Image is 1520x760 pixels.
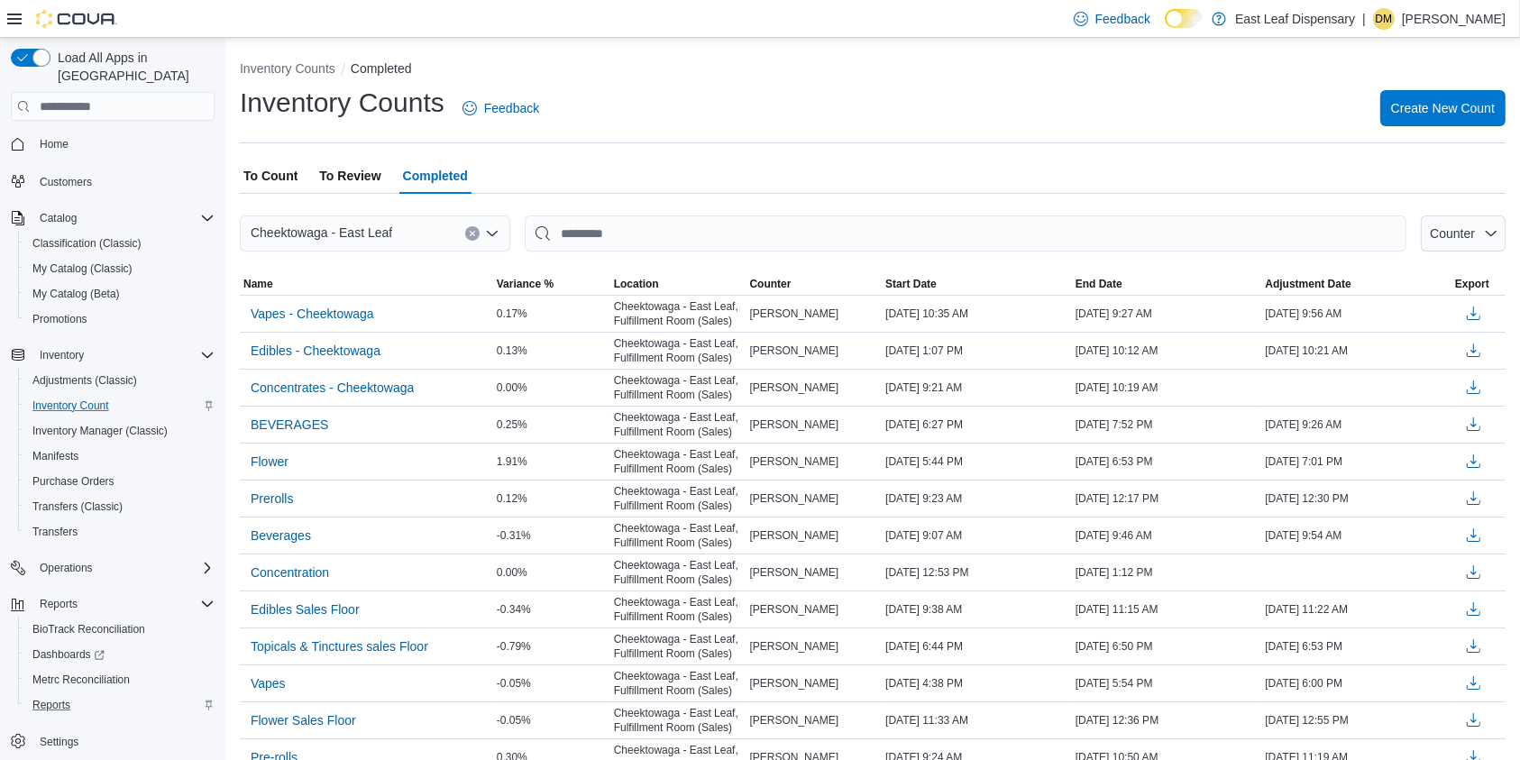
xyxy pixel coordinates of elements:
[32,133,76,155] a: Home
[4,728,222,755] button: Settings
[882,673,1072,694] div: [DATE] 4:38 PM
[1072,562,1262,583] div: [DATE] 1:12 PM
[25,233,149,254] a: Classification (Classic)
[750,307,839,321] span: [PERSON_NAME]
[882,525,1072,546] div: [DATE] 9:07 AM
[1261,488,1451,509] div: [DATE] 12:30 PM
[40,175,92,189] span: Customers
[32,499,123,514] span: Transfers (Classic)
[493,273,610,295] button: Variance %
[32,312,87,326] span: Promotions
[1072,414,1262,435] div: [DATE] 7:52 PM
[25,644,215,665] span: Dashboards
[493,451,610,472] div: 1.91%
[32,236,142,251] span: Classification (Classic)
[493,340,610,362] div: 0.13%
[25,283,127,305] a: My Catalog (Beta)
[32,449,78,463] span: Manifests
[750,528,839,543] span: [PERSON_NAME]
[50,49,215,85] span: Load All Apps in [GEOGRAPHIC_DATA]
[240,61,335,76] button: Inventory Counts
[455,90,546,126] a: Feedback
[1373,8,1395,30] div: Danielle Miller
[885,277,937,291] span: Start Date
[610,407,746,443] div: Cheektowaga - East Leaf, Fulfillment Room (Sales)
[25,445,215,467] span: Manifests
[319,158,380,194] span: To Review
[610,517,746,554] div: Cheektowaga - East Leaf, Fulfillment Room (Sales)
[40,735,78,749] span: Settings
[25,233,215,254] span: Classification (Classic)
[32,557,100,579] button: Operations
[32,169,215,192] span: Customers
[251,600,360,618] span: Edibles Sales Floor
[1072,710,1262,731] div: [DATE] 12:36 PM
[243,277,273,291] span: Name
[750,277,792,291] span: Counter
[32,673,130,687] span: Metrc Reconciliation
[1261,340,1451,362] div: [DATE] 10:21 AM
[25,395,116,417] a: Inventory Count
[18,642,222,667] a: Dashboards
[1261,636,1451,657] div: [DATE] 6:53 PM
[240,273,493,295] button: Name
[25,258,215,279] span: My Catalog (Classic)
[1095,10,1150,28] span: Feedback
[251,342,380,360] span: Edibles - Cheektowaga
[25,370,215,391] span: Adjustments (Classic)
[32,525,78,539] span: Transfers
[1455,277,1489,291] span: Export
[25,370,144,391] a: Adjustments (Classic)
[497,277,554,291] span: Variance %
[32,207,84,229] button: Catalog
[1261,710,1451,731] div: [DATE] 12:55 PM
[251,379,414,397] span: Concentrates - Cheektowaga
[18,519,222,545] button: Transfers
[4,555,222,581] button: Operations
[18,494,222,519] button: Transfers (Classic)
[750,565,839,580] span: [PERSON_NAME]
[882,340,1072,362] div: [DATE] 1:07 PM
[32,373,137,388] span: Adjustments (Classic)
[610,702,746,738] div: Cheektowaga - East Leaf, Fulfillment Room (Sales)
[25,395,215,417] span: Inventory Count
[1430,226,1475,241] span: Counter
[25,521,215,543] span: Transfers
[882,414,1072,435] div: [DATE] 6:27 PM
[32,344,215,366] span: Inventory
[610,481,746,517] div: Cheektowaga - East Leaf, Fulfillment Room (Sales)
[36,10,117,28] img: Cova
[25,258,140,279] a: My Catalog (Classic)
[251,674,286,692] span: Vapes
[493,562,610,583] div: 0.00%
[1261,303,1451,325] div: [DATE] 9:56 AM
[240,85,444,121] h1: Inventory Counts
[18,692,222,718] button: Reports
[32,398,109,413] span: Inventory Count
[18,368,222,393] button: Adjustments (Classic)
[32,731,86,753] a: Settings
[750,417,839,432] span: [PERSON_NAME]
[484,99,539,117] span: Feedback
[32,133,215,155] span: Home
[25,308,215,330] span: Promotions
[18,393,222,418] button: Inventory Count
[4,131,222,157] button: Home
[1072,525,1262,546] div: [DATE] 9:46 AM
[610,444,746,480] div: Cheektowaga - East Leaf, Fulfillment Room (Sales)
[750,676,839,691] span: [PERSON_NAME]
[251,416,328,434] span: BEVERAGES
[32,424,168,438] span: Inventory Manager (Classic)
[610,273,746,295] button: Location
[493,414,610,435] div: 0.25%
[1072,451,1262,472] div: [DATE] 6:53 PM
[610,665,746,701] div: Cheektowaga - East Leaf, Fulfillment Room (Sales)
[1165,28,1166,29] span: Dark Mode
[1072,488,1262,509] div: [DATE] 12:17 PM
[610,333,746,369] div: Cheektowaga - East Leaf, Fulfillment Room (Sales)
[243,485,300,512] button: Prerolls
[243,596,367,623] button: Edibles Sales Floor
[243,522,318,549] button: Beverages
[32,730,215,753] span: Settings
[243,633,435,660] button: Topicals & Tinctures sales Floor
